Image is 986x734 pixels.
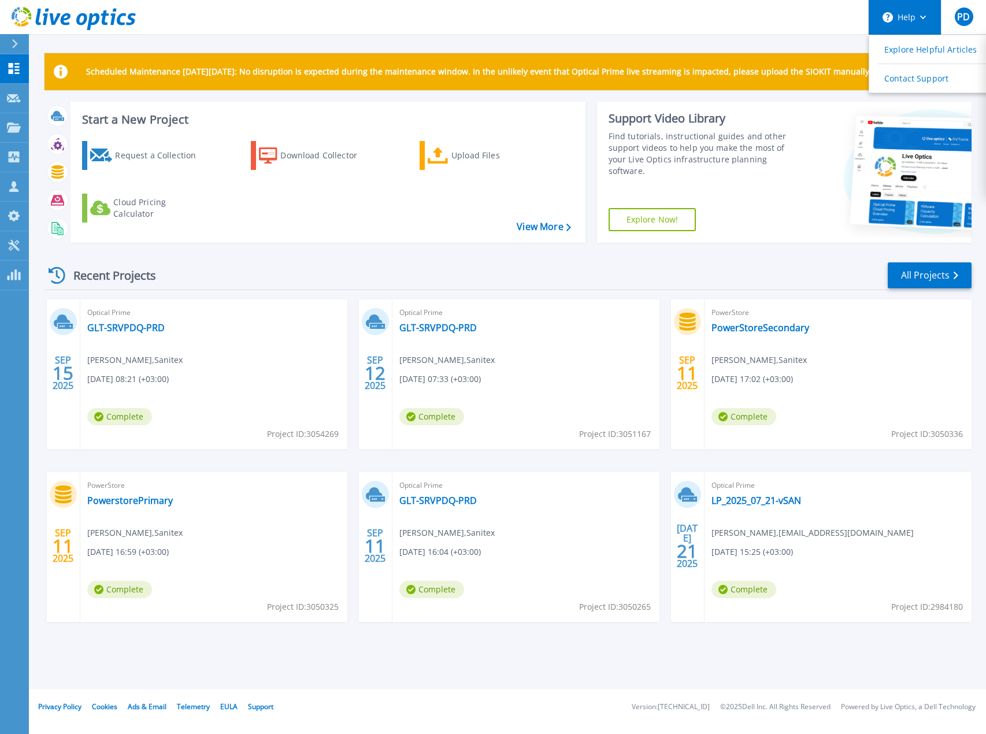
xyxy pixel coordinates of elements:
a: Ads & Email [128,702,166,711]
span: Complete [711,581,776,598]
a: Upload Files [420,141,548,170]
span: [PERSON_NAME] , Sanitex [399,527,495,539]
span: Optical Prime [87,306,340,319]
div: Request a Collection [115,144,207,167]
div: SEP 2025 [364,352,386,394]
span: Project ID: 3050325 [267,600,339,613]
a: GLT-SRVPDQ-PRD [399,495,477,506]
span: [PERSON_NAME] , Sanitex [711,354,807,366]
span: Complete [399,408,464,425]
span: 11 [53,541,73,551]
span: Optical Prime [399,306,653,319]
div: SEP 2025 [676,352,698,394]
li: Version: [TECHNICAL_ID] [632,703,710,711]
span: [DATE] 16:59 (+03:00) [87,546,169,558]
span: Optical Prime [711,479,965,492]
span: Project ID: 3051167 [579,428,651,440]
span: 15 [53,368,73,378]
span: Complete [87,581,152,598]
a: PowerstorePrimary [87,495,173,506]
li: © 2025 Dell Inc. All Rights Reserved [720,703,831,711]
a: All Projects [888,262,972,288]
span: Complete [399,581,464,598]
span: [DATE] 17:02 (+03:00) [711,373,793,385]
a: Support [248,702,273,711]
a: EULA [220,702,238,711]
span: Optical Prime [399,479,653,492]
span: 11 [677,368,698,378]
div: SEP 2025 [52,352,74,394]
span: 21 [677,546,698,556]
div: Find tutorials, instructional guides and other support videos to help you make the most of your L... [609,131,798,177]
a: Cloud Pricing Calculator [82,194,211,223]
div: SEP 2025 [364,525,386,567]
span: [PERSON_NAME] , Sanitex [87,527,183,539]
span: [PERSON_NAME] , Sanitex [87,354,183,366]
a: Cookies [92,702,117,711]
div: Upload Files [451,144,544,167]
span: Project ID: 3050336 [891,428,963,440]
span: 11 [365,541,385,551]
a: Request a Collection [82,141,211,170]
span: [DATE] 07:33 (+03:00) [399,373,481,385]
a: Privacy Policy [38,702,81,711]
span: PD [957,12,970,21]
div: Support Video Library [609,111,798,126]
a: Telemetry [177,702,210,711]
span: PowerStore [711,306,965,319]
p: Scheduled Maintenance [DATE][DATE]: No disruption is expected during the maintenance window. In t... [86,67,872,76]
div: [DATE] 2025 [676,525,698,567]
li: Powered by Live Optics, a Dell Technology [841,703,976,711]
span: [PERSON_NAME] , [EMAIL_ADDRESS][DOMAIN_NAME] [711,527,914,539]
span: [DATE] 15:25 (+03:00) [711,546,793,558]
span: Project ID: 3054269 [267,428,339,440]
div: SEP 2025 [52,525,74,567]
span: Complete [711,408,776,425]
div: Download Collector [280,144,373,167]
a: GLT-SRVPDQ-PRD [399,322,477,333]
a: Download Collector [251,141,380,170]
a: Explore Now! [609,208,696,231]
span: PowerStore [87,479,340,492]
span: [PERSON_NAME] , Sanitex [399,354,495,366]
div: Recent Projects [45,261,172,290]
h3: Start a New Project [82,113,570,126]
span: Project ID: 2984180 [891,600,963,613]
span: [DATE] 08:21 (+03:00) [87,373,169,385]
div: Cloud Pricing Calculator [113,197,206,220]
span: Complete [87,408,152,425]
a: LP_2025_07_21-vSAN [711,495,801,506]
a: View More [517,221,570,232]
span: [DATE] 16:04 (+03:00) [399,546,481,558]
span: Project ID: 3050265 [579,600,651,613]
span: 12 [365,368,385,378]
a: PowerStoreSecondary [711,322,809,333]
a: GLT-SRVPDQ-PRD [87,322,165,333]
